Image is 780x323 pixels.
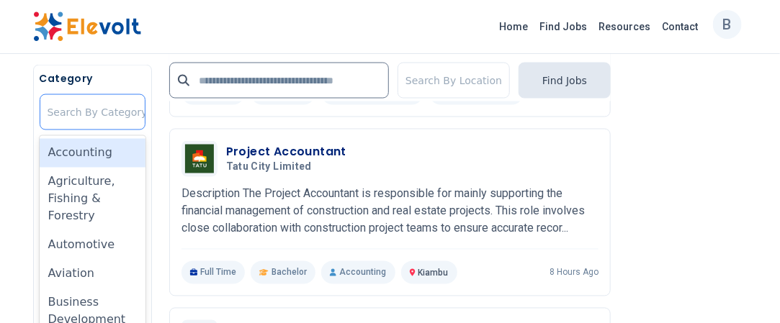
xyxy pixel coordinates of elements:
[494,15,534,38] a: Home
[40,139,145,168] div: Accounting
[40,231,145,260] div: Automotive
[519,63,611,99] button: Find Jobs
[593,15,657,38] a: Resources
[33,12,141,42] img: Elevolt
[40,260,145,288] div: Aviation
[321,261,395,284] p: Accounting
[534,15,593,38] a: Find Jobs
[713,10,742,39] button: B
[226,144,346,161] h3: Project Accountant
[550,267,599,278] p: 8 hours ago
[657,15,704,38] a: Contact
[418,268,449,278] span: Kiambu
[40,168,145,231] div: Agriculture, Fishing & Forestry
[181,261,246,284] p: Full Time
[226,161,312,174] span: Tatu City Limited
[723,6,732,42] p: B
[185,145,214,173] img: Tatu City Limited
[272,267,307,278] span: Bachelor
[708,254,780,323] iframe: Chat Widget
[181,141,599,284] a: Tatu City LimitedProject AccountantTatu City LimitedDescription The Project Accountant is respons...
[181,186,599,237] p: Description The Project Accountant is responsible for mainly supporting the financial management ...
[40,71,145,86] h5: Category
